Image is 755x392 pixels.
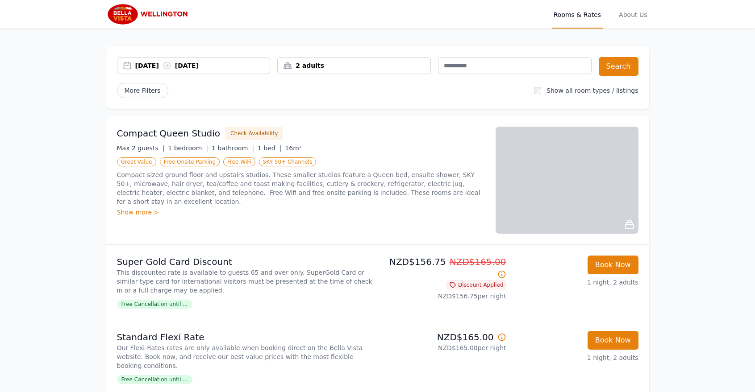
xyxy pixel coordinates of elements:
[588,331,638,350] button: Book Now
[225,127,283,140] button: Check Availability
[117,83,168,98] span: More Filters
[381,256,506,281] p: NZD$156.75
[117,144,165,152] span: Max 2 guests |
[259,157,317,166] span: SKY 50+ Channels
[285,144,301,152] span: 16m²
[106,4,192,25] img: Bella Vista Wellington
[117,300,192,309] span: Free Cancellation until ...
[278,61,430,70] div: 2 adults
[117,170,485,206] p: Compact-sized ground floor and upstairs studios. These smaller studios feature a Queen bed, ensui...
[599,57,638,76] button: Search
[212,144,254,152] span: 1 bathroom |
[258,144,281,152] span: 1 bed |
[117,331,374,343] p: Standard Flexi Rate
[117,375,192,384] span: Free Cancellation until ...
[513,278,638,287] p: 1 night, 2 adults
[381,292,506,301] p: NZD$156.75 per night
[117,127,221,140] h3: Compact Queen Studio
[450,256,506,267] span: NZD$165.00
[117,343,374,370] p: Our Flexi-Rates rates are only available when booking direct on the Bella Vista website. Book now...
[117,268,374,295] p: This discounted rate is available to guests 65 and over only. SuperGold Card or similar type card...
[381,343,506,352] p: NZD$165.00 per night
[588,256,638,274] button: Book Now
[117,208,485,217] div: Show more >
[513,353,638,362] p: 1 night, 2 adults
[381,331,506,343] p: NZD$165.00
[168,144,208,152] span: 1 bedroom |
[160,157,220,166] span: Free Onsite Parking
[446,281,506,289] span: Discount Applied
[546,87,638,94] label: Show all room types / listings
[223,157,255,166] span: Free WiFi
[117,256,374,268] p: Super Gold Card Discount
[117,157,156,166] span: Great Value
[135,61,270,70] div: [DATE] [DATE]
